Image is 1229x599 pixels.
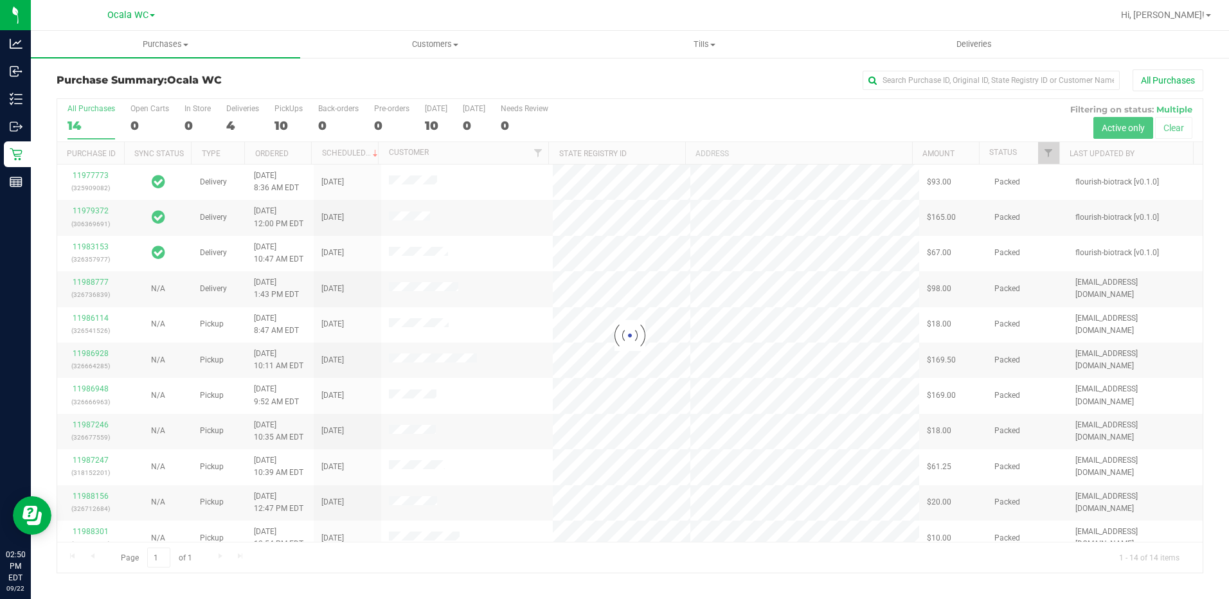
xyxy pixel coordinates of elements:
[863,71,1120,90] input: Search Purchase ID, Original ID, State Registry ID or Customer Name...
[10,175,22,188] inline-svg: Reports
[939,39,1009,50] span: Deliveries
[10,93,22,105] inline-svg: Inventory
[300,31,570,58] a: Customers
[167,74,222,86] span: Ocala WC
[10,120,22,133] inline-svg: Outbound
[13,496,51,535] iframe: Resource center
[57,75,439,86] h3: Purchase Summary:
[10,65,22,78] inline-svg: Inbound
[1133,69,1203,91] button: All Purchases
[570,31,839,58] a: Tills
[571,39,839,50] span: Tills
[6,549,25,584] p: 02:50 PM EDT
[31,39,300,50] span: Purchases
[6,584,25,593] p: 09/22
[31,31,300,58] a: Purchases
[301,39,569,50] span: Customers
[10,37,22,50] inline-svg: Analytics
[107,10,148,21] span: Ocala WC
[1121,10,1205,20] span: Hi, [PERSON_NAME]!
[10,148,22,161] inline-svg: Retail
[839,31,1109,58] a: Deliveries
